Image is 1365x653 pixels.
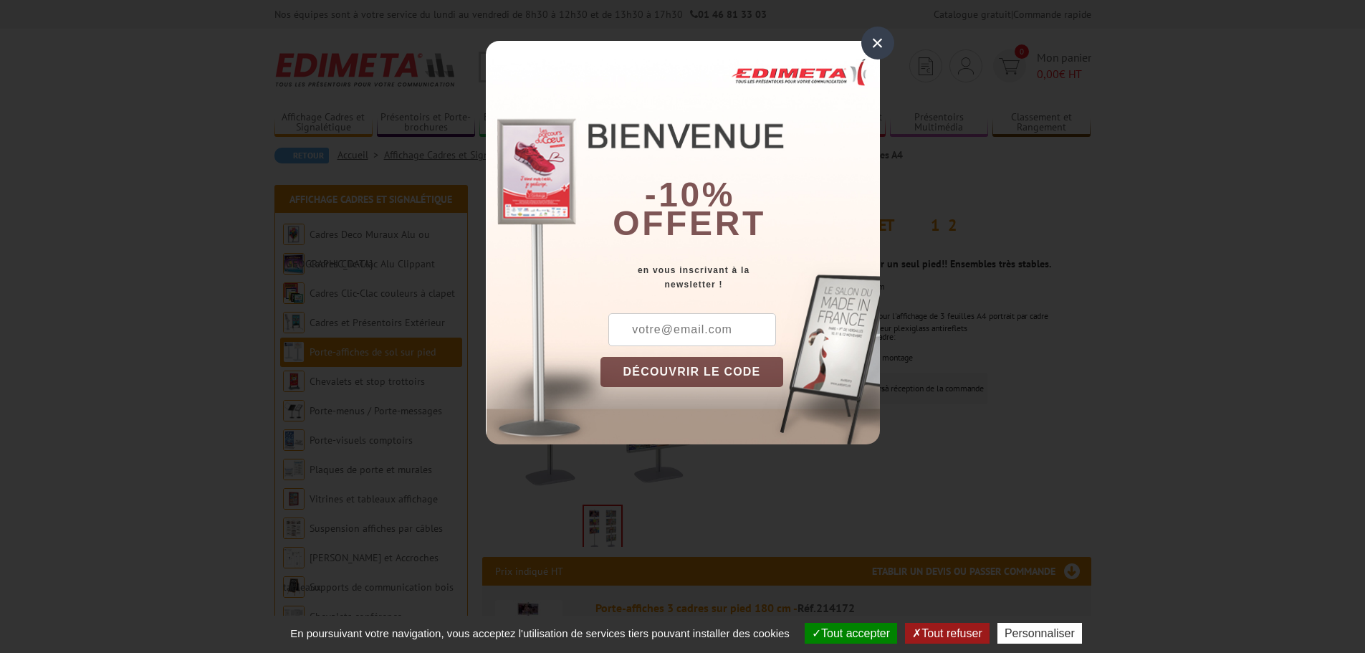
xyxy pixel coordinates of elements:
input: votre@email.com [608,313,776,346]
button: Tout accepter [805,623,897,644]
font: offert [613,204,766,242]
div: en vous inscrivant à la newsletter ! [600,263,880,292]
button: Tout refuser [905,623,989,644]
button: Personnaliser (fenêtre modale) [997,623,1082,644]
button: DÉCOUVRIR LE CODE [600,357,784,387]
b: -10% [645,176,735,214]
span: En poursuivant votre navigation, vous acceptez l'utilisation de services tiers pouvant installer ... [283,627,797,639]
div: × [861,27,894,59]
